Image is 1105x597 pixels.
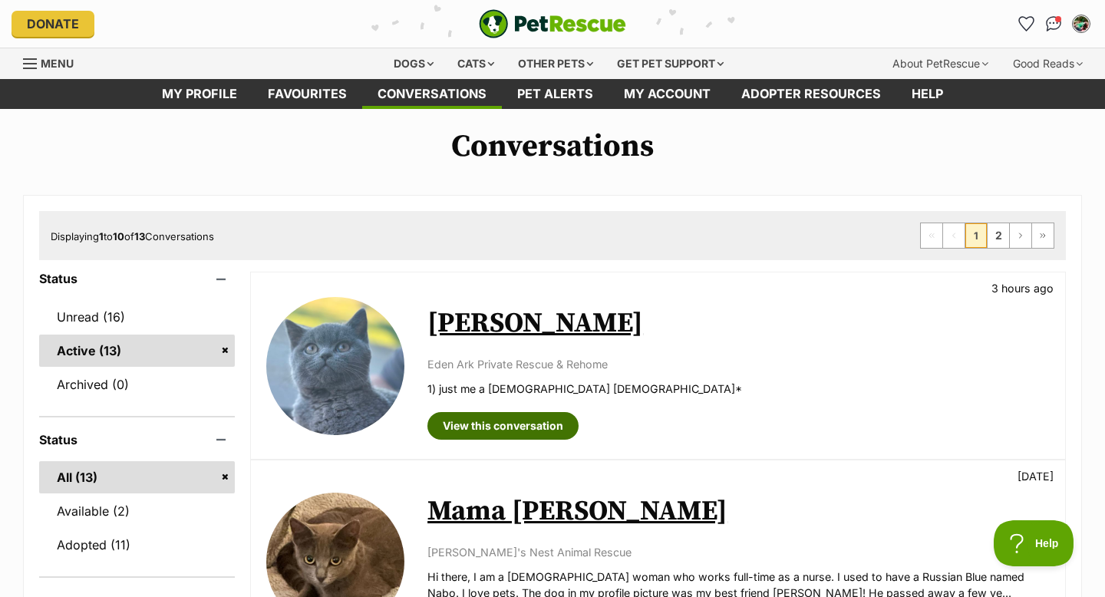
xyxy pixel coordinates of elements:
a: Active (13) [39,335,235,367]
a: Last page [1032,223,1054,248]
a: Favourites [252,79,362,109]
a: Page 2 [988,223,1009,248]
header: Status [39,433,235,447]
span: Displaying to of Conversations [51,230,214,242]
a: All (13) [39,461,235,493]
a: View this conversation [427,412,579,440]
a: Favourites [1014,12,1038,36]
a: conversations [362,79,502,109]
p: 1) just me a [DEMOGRAPHIC_DATA] [DEMOGRAPHIC_DATA]* [427,381,1050,397]
a: Help [896,79,958,109]
div: Cats [447,48,505,79]
a: Donate [12,11,94,37]
img: Hayley Flynn profile pic [1074,16,1089,31]
a: PetRescue [479,9,626,38]
a: Unread (16) [39,301,235,333]
p: [PERSON_NAME]'s Nest Animal Rescue [427,544,1050,560]
img: chat-41dd97257d64d25036548639549fe6c8038ab92f7586957e7f3b1b290dea8141.svg [1046,16,1062,31]
span: Previous page [943,223,965,248]
div: Other pets [507,48,604,79]
button: My account [1069,12,1093,36]
a: [PERSON_NAME] [427,306,643,341]
strong: 1 [99,230,104,242]
a: My account [609,79,726,109]
a: Adopted (11) [39,529,235,561]
img: logo-e224e6f780fb5917bec1dbf3a21bbac754714ae5b6737aabdf751b685950b380.svg [479,9,626,38]
p: Eden Ark Private Rescue & Rehome [427,356,1050,372]
span: Menu [41,57,74,70]
a: Archived (0) [39,368,235,401]
iframe: Help Scout Beacon - Open [994,520,1074,566]
div: Get pet support [606,48,734,79]
strong: 10 [113,230,124,242]
a: Available (2) [39,495,235,527]
a: Menu [23,48,84,76]
div: Good Reads [1002,48,1093,79]
a: My profile [147,79,252,109]
nav: Pagination [920,223,1054,249]
strong: 13 [134,230,145,242]
img: Taylor [266,297,404,435]
span: Page 1 [965,223,987,248]
p: [DATE] [1018,468,1054,484]
a: Mama [PERSON_NAME] [427,494,727,529]
div: About PetRescue [882,48,999,79]
p: 3 hours ago [991,280,1054,296]
div: Dogs [383,48,444,79]
span: First page [921,223,942,248]
a: Pet alerts [502,79,609,109]
a: Adopter resources [726,79,896,109]
a: Conversations [1041,12,1066,36]
a: Next page [1010,223,1031,248]
ul: Account quick links [1014,12,1093,36]
header: Status [39,272,235,285]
